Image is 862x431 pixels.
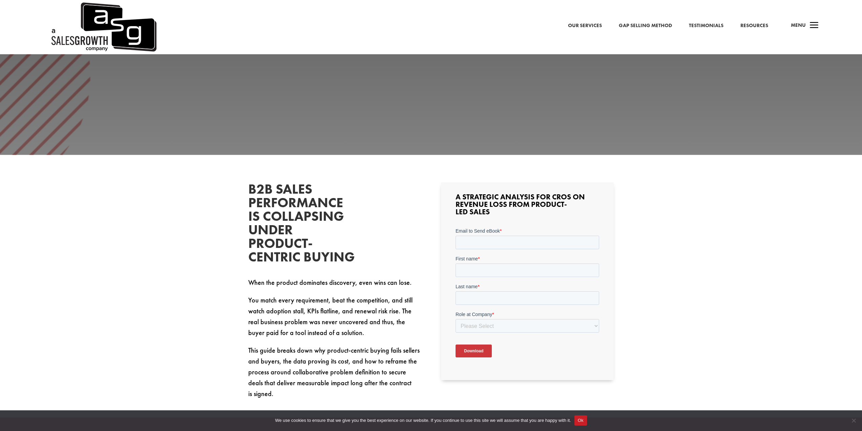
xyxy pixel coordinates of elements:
span: Menu [791,22,806,28]
span: We use cookies to ensure that we give you the best experience on our website. If you continue to ... [275,417,571,424]
span: No [850,417,857,424]
p: When the product dominates discovery, even wins can lose. [248,277,421,295]
a: Our Services [568,21,602,30]
a: Resources [740,21,768,30]
h3: A Strategic Analysis for CROs on Revenue Loss from Product-Led Sales [456,193,599,219]
span: a [807,19,821,33]
a: Gap Selling Method [619,21,672,30]
a: Testimonials [689,21,723,30]
p: This guide breaks down why product-centric buying fails sellers and buyers, the data proving its ... [248,345,421,399]
iframe: Form 0 [456,228,599,369]
button: Ok [574,415,587,426]
p: You match every requirement, beat the competition, and still watch adoption stall, KPIs flatline,... [248,295,421,345]
h2: B2B Sales Performance Is Collapsing Under Product-Centric Buying [248,182,350,267]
